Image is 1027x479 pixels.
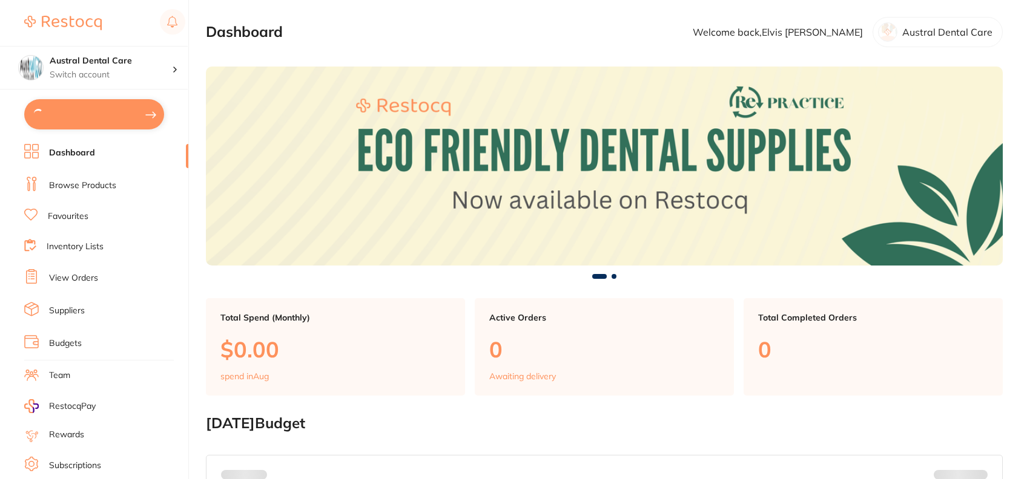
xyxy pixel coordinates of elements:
a: Inventory Lists [47,241,104,253]
p: Switch account [50,69,172,81]
span: RestocqPay [49,400,96,412]
p: Active Orders [489,313,719,322]
a: RestocqPay [24,399,96,413]
p: Austral Dental Care [902,27,992,37]
a: Budgets [49,337,82,350]
img: Restocq Logo [24,16,102,30]
a: Browse Products [49,180,116,192]
p: Total Spend (Monthly) [220,313,451,322]
a: Dashboard [49,147,95,159]
p: 0 [489,337,719,362]
h2: [DATE] Budget [206,415,1003,432]
a: Rewards [49,429,84,441]
a: View Orders [49,272,98,284]
p: $0.00 [220,337,451,362]
img: Austral Dental Care [19,56,43,80]
p: Awaiting delivery [489,371,556,381]
a: Suppliers [49,305,85,317]
a: Favourites [48,210,88,223]
a: Subscriptions [49,460,101,472]
p: spend in Aug [220,371,269,381]
p: Total Completed Orders [758,313,988,322]
h4: Austral Dental Care [50,55,172,67]
img: Dashboard [206,67,1003,266]
h2: Dashboard [206,24,283,41]
p: 0 [758,337,988,362]
img: RestocqPay [24,399,39,413]
p: Welcome back, Elvis [PERSON_NAME] [693,27,863,37]
a: Active Orders0Awaiting delivery [475,298,734,396]
a: Team [49,370,70,382]
a: Restocq Logo [24,9,102,37]
a: Total Spend (Monthly)$0.00spend inAug [206,298,465,396]
a: Total Completed Orders0 [744,298,1003,396]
